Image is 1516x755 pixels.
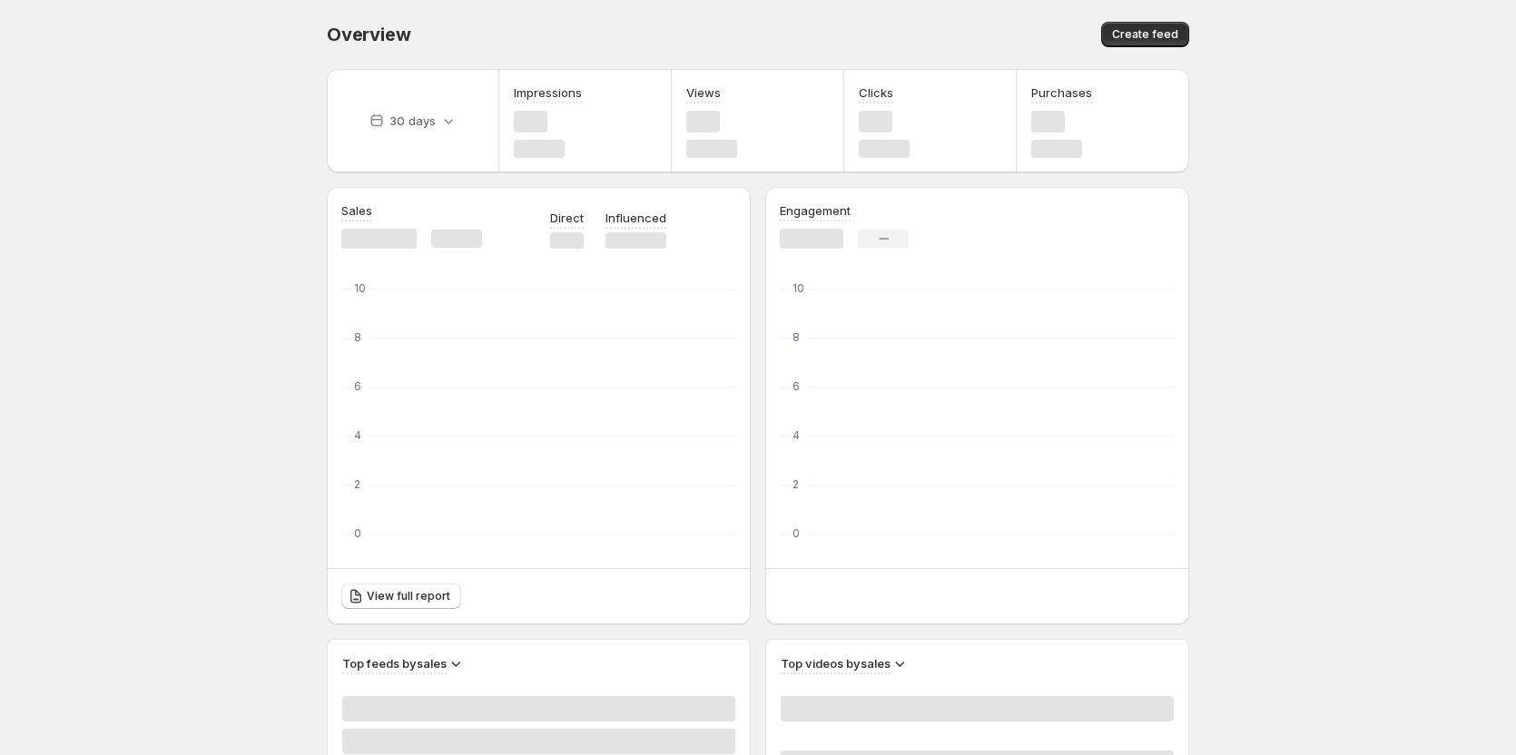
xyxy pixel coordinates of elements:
text: 8 [354,330,361,344]
text: 0 [354,526,361,540]
a: View full report [341,583,461,609]
text: 4 [792,428,800,442]
text: 2 [354,477,360,491]
p: Influenced [605,209,666,227]
span: Overview [327,24,410,45]
h3: Views [686,83,721,102]
button: Create feed [1101,22,1189,47]
text: 10 [792,281,804,295]
h3: Top feeds by sales [342,654,447,672]
text: 10 [354,281,366,295]
span: View full report [367,589,450,603]
span: Create feed [1112,27,1178,42]
text: 2 [792,477,799,491]
text: 8 [792,330,800,344]
text: 4 [354,428,361,442]
h3: Clicks [859,83,893,102]
h3: Sales [341,201,372,220]
h3: Top videos by sales [781,654,891,672]
h3: Purchases [1031,83,1092,102]
p: Direct [550,209,584,227]
p: 30 days [389,112,436,130]
text: 6 [792,379,800,393]
h3: Impressions [514,83,582,102]
h3: Engagement [780,201,851,220]
text: 6 [354,379,361,393]
text: 0 [792,526,800,540]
